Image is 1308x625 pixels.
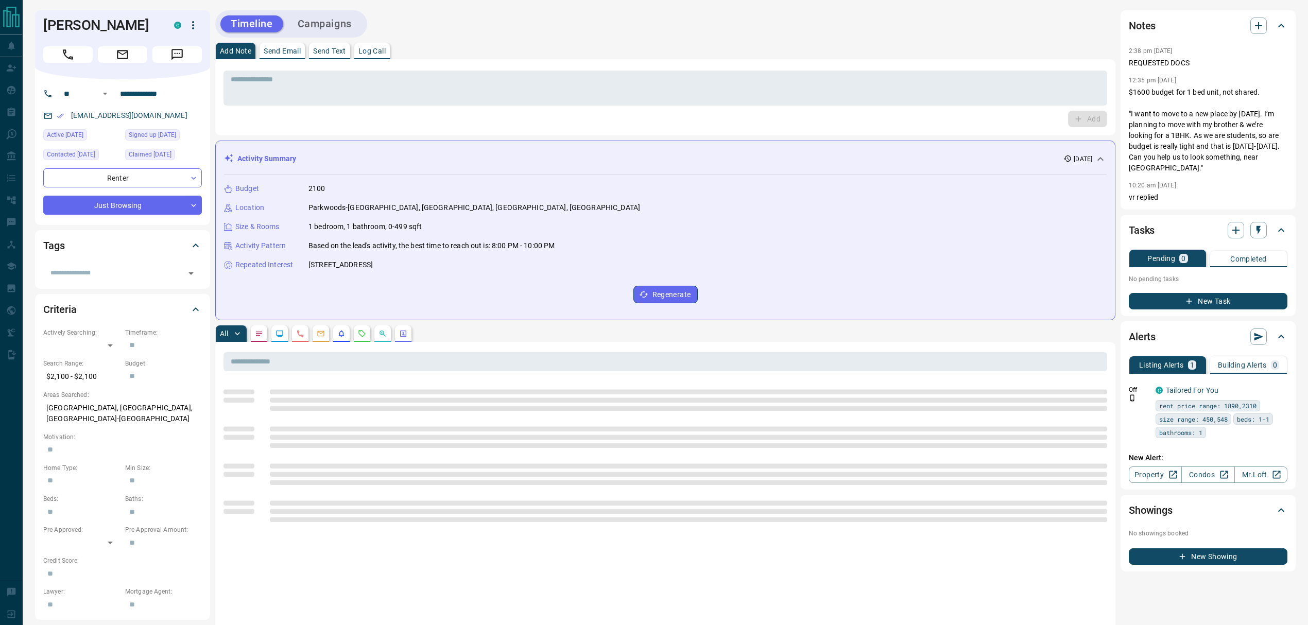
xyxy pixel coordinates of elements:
[235,240,286,251] p: Activity Pattern
[224,149,1107,168] div: Activity Summary[DATE]
[1218,361,1267,369] p: Building Alerts
[1129,13,1287,38] div: Notes
[1159,427,1202,438] span: bathrooms: 1
[337,329,346,338] svg: Listing Alerts
[43,233,202,258] div: Tags
[1129,58,1287,68] p: REQUESTED DOCS
[152,46,202,63] span: Message
[264,47,301,55] p: Send Email
[235,259,293,270] p: Repeated Interest
[633,286,698,303] button: Regenerate
[43,328,120,337] p: Actively Searching:
[1129,182,1176,189] p: 10:20 am [DATE]
[125,525,202,534] p: Pre-Approval Amount:
[358,47,386,55] p: Log Call
[71,111,187,119] a: [EMAIL_ADDRESS][DOMAIN_NAME]
[43,237,64,254] h2: Tags
[1139,361,1184,369] p: Listing Alerts
[1156,387,1163,394] div: condos.ca
[1129,453,1287,463] p: New Alert:
[43,17,159,33] h1: [PERSON_NAME]
[1181,466,1234,483] a: Condos
[43,390,202,400] p: Areas Searched:
[1181,255,1185,262] p: 0
[1129,394,1136,402] svg: Push Notification Only
[43,463,120,473] p: Home Type:
[129,149,171,160] span: Claimed [DATE]
[47,149,95,160] span: Contacted [DATE]
[125,494,202,504] p: Baths:
[174,22,181,29] div: condos.ca
[255,329,263,338] svg: Notes
[43,149,120,163] div: Tue Jul 09 2024
[1230,255,1267,263] p: Completed
[287,15,362,32] button: Campaigns
[1147,255,1175,262] p: Pending
[1129,385,1149,394] p: Off
[313,47,346,55] p: Send Text
[43,168,202,187] div: Renter
[308,183,325,194] p: 2100
[1159,401,1257,411] span: rent price range: 1890,2310
[308,259,373,270] p: [STREET_ADDRESS]
[43,525,120,534] p: Pre-Approved:
[43,400,202,427] p: [GEOGRAPHIC_DATA], [GEOGRAPHIC_DATA], [GEOGRAPHIC_DATA]-[GEOGRAPHIC_DATA]
[308,240,555,251] p: Based on the lead's activity, the best time to reach out is: 8:00 PM - 10:00 PM
[276,329,284,338] svg: Lead Browsing Activity
[47,130,83,140] span: Active [DATE]
[57,112,64,119] svg: Email Verified
[1129,222,1155,238] h2: Tasks
[98,46,147,63] span: Email
[358,329,366,338] svg: Requests
[43,196,202,215] div: Just Browsing
[1129,502,1173,518] h2: Showings
[1129,498,1287,523] div: Showings
[1129,328,1156,345] h2: Alerts
[125,463,202,473] p: Min Size:
[99,88,111,100] button: Open
[235,221,280,232] p: Size & Rooms
[235,183,259,194] p: Budget
[1129,324,1287,349] div: Alerts
[1129,47,1173,55] p: 2:38 pm [DATE]
[1129,87,1287,173] p: $1600 budget for 1 bed unit, not shared. "I want to move to a new place by [DATE]. I’m planning t...
[43,494,120,504] p: Beds:
[1074,154,1092,164] p: [DATE]
[1273,361,1277,369] p: 0
[237,153,296,164] p: Activity Summary
[43,46,93,63] span: Call
[43,359,120,368] p: Search Range:
[43,301,77,318] h2: Criteria
[43,368,120,385] p: $2,100 - $2,100
[43,297,202,322] div: Criteria
[1129,466,1182,483] a: Property
[1129,529,1287,538] p: No showings booked
[296,329,304,338] svg: Calls
[43,432,202,442] p: Motivation:
[220,15,283,32] button: Timeline
[125,587,202,596] p: Mortgage Agent:
[1129,293,1287,309] button: New Task
[1166,386,1218,394] a: Tailored For You
[399,329,407,338] svg: Agent Actions
[378,329,387,338] svg: Opportunities
[43,129,120,144] div: Thu Aug 14 2025
[220,47,251,55] p: Add Note
[1129,192,1287,203] p: vr replied
[1234,466,1287,483] a: Mr.Loft
[1129,271,1287,287] p: No pending tasks
[308,221,422,232] p: 1 bedroom, 1 bathroom, 0-499 sqft
[1159,414,1228,424] span: size range: 450,548
[125,328,202,337] p: Timeframe:
[1129,218,1287,242] div: Tasks
[1129,77,1176,84] p: 12:35 pm [DATE]
[184,266,198,281] button: Open
[1190,361,1194,369] p: 1
[1237,414,1269,424] span: beds: 1-1
[1129,548,1287,565] button: New Showing
[220,330,228,337] p: All
[125,129,202,144] div: Mon May 13 2024
[43,587,120,596] p: Lawyer:
[43,556,202,565] p: Credit Score:
[308,202,640,213] p: Parkwoods-[GEOGRAPHIC_DATA], [GEOGRAPHIC_DATA], [GEOGRAPHIC_DATA], [GEOGRAPHIC_DATA]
